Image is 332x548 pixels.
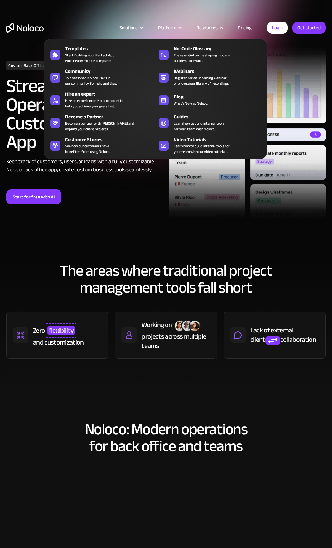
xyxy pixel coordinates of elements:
div: Zero [33,326,45,335]
div: Solutions [112,24,150,32]
div: Video Tutorials [174,136,267,143]
span: flexibility [47,326,75,335]
h1: Custom Back Office App Builder [6,61,70,70]
a: WebinarsRegister for an upcoming webinaror browse our library of recordings. [156,66,264,88]
div: Hire an experienced Noloco expert to help you achieve your goals fast. [65,98,123,109]
div: Hire an expert [65,90,158,98]
div: Working on [142,320,172,330]
div: Platform [150,24,189,32]
span: Learn how to build internal tools for your team with our video tutorials. [174,143,230,155]
span: Start Building Your Perfect App with Ready-to-Use Templates [65,52,115,64]
span: Learn how to build internal tools for your team with Noloco. [174,121,224,132]
div: No-Code Glossary [174,45,267,52]
h2: Noloco: Modern operations for back office and teams [6,421,326,455]
div: Customer Stories [65,136,158,143]
div: Platform [158,24,176,32]
span: See how our customers have benefited from using Noloco. [65,143,110,155]
a: TemplatesStart Building Your Perfect Appwith Ready-to-Use Templates [47,44,155,65]
div: client [250,335,265,344]
span: Join seasoned Noloco users in our community, for help and tips. [65,75,117,86]
span: The essential terms shaping modern business software. [174,52,230,64]
a: Become a PartnerBecome a partner with [PERSON_NAME] andexpand your client projects. [47,112,155,133]
a: No-Code GlossaryThe essential terms shaping modernbusiness software. [156,44,264,65]
div: projects across multiple teams [142,332,210,350]
a: Hire an expertHire an experienced Noloco expert tohelp you achieve your goals fast. [47,89,155,110]
a: GuidesLearn how to build internal toolsfor your team with Noloco. [156,112,264,133]
div: Lack of external [250,326,319,335]
span: What's New at Noloco. [174,101,208,106]
div: Become a partner with [PERSON_NAME] and expand your client projects. [65,121,134,132]
a: BlogWhat's New at Noloco. [156,89,264,110]
a: Video TutorialsLearn how to build internal tools foryour team with our video tutorials. [156,135,264,156]
a: Customer StoriesSee how our customers havebenefited from using Noloco. [47,135,155,156]
div: Solutions [119,24,138,32]
div: Resources [196,24,218,32]
a: Get started [292,22,326,34]
h2: Streamline Business Operations with a Custom Back Office App [6,77,163,151]
a: Login [267,22,288,34]
div: collaboration [280,335,316,344]
div: Blog [174,93,267,101]
div: Guides [174,113,267,121]
div: Templates [65,45,158,52]
h2: The areas where traditional project management tools fall short [6,262,326,296]
div: Webinars [174,68,267,75]
div: Become a Partner [65,113,158,121]
div: Resources [189,24,230,32]
a: Pricing [230,24,259,32]
nav: Resources [44,30,267,159]
a: Start for free with AI [6,189,61,204]
div: Community [65,68,158,75]
a: home [6,23,44,33]
div: Keep track of customers, users, or leads with a fully customizable Noloco back office app, create... [6,158,163,174]
span: Register for an upcoming webinar or browse our library of recordings. [174,75,229,86]
a: CommunityJoin seasoned Noloco users inour community, for help and tips. [47,66,155,88]
div: and customization [33,338,84,347]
